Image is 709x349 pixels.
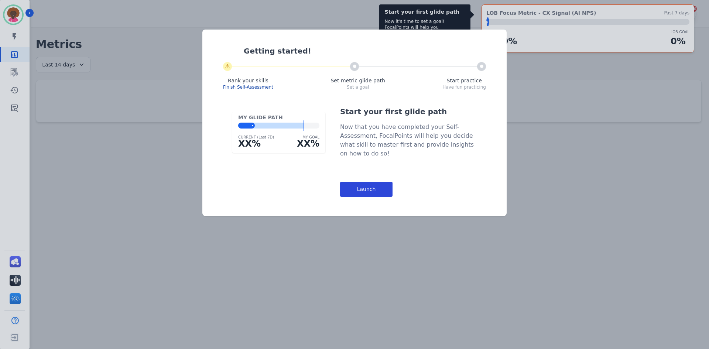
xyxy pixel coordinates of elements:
div: MY GLIDE PATH [238,114,319,121]
div: Set metric glide path [330,77,385,84]
div: Now that you have completed your Self-Assessment, FocalPoints will help you decide what skill to ... [340,123,477,158]
div: Rank your skills [223,77,273,84]
div: Start practice [442,77,486,84]
div: CURRENT (Last 7D) [238,134,274,140]
div: Start your first glide path [340,106,477,117]
div: Launch [340,182,393,197]
div: Getting started! [244,46,486,56]
div: XX% [238,138,274,150]
div: Have fun practicing [442,84,486,90]
span: Finish Self-Assessment [223,85,273,90]
div: MY GOAL [297,134,319,140]
div: ⚠ [223,62,232,71]
div: Set a goal [330,84,385,90]
div: XX% [297,138,319,150]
